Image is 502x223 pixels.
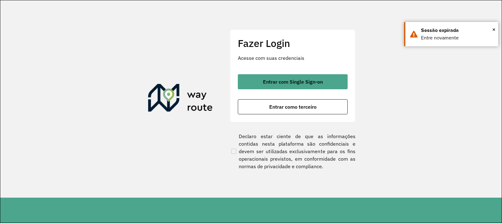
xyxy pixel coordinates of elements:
button: Close [492,25,495,34]
span: × [492,25,495,34]
img: Roteirizador AmbevTech [148,84,213,114]
button: button [238,99,348,114]
p: Acesse com suas credenciais [238,54,348,62]
h2: Fazer Login [238,37,348,49]
span: Entrar como terceiro [269,104,317,109]
div: Sessão expirada [421,27,494,34]
div: Entre novamente [421,34,494,42]
button: button [238,74,348,89]
span: Entrar com Single Sign-on [263,79,323,84]
label: Declaro estar ciente de que as informações contidas nesta plataforma são confidenciais e devem se... [230,132,355,170]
